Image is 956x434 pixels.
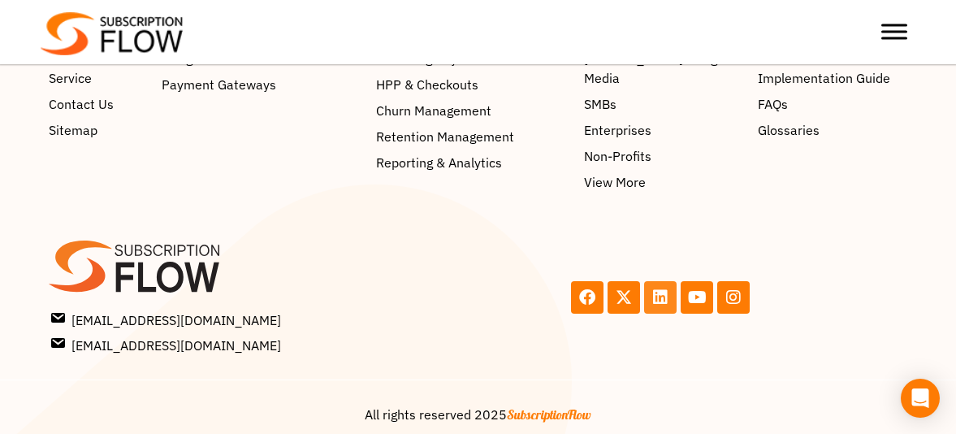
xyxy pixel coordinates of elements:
[162,75,361,94] a: Payment Gateways
[376,101,568,120] a: Churn Management
[584,172,646,192] span: View More
[584,94,616,114] span: SMBs
[376,153,568,172] a: Reporting & Analytics
[52,309,474,330] a: [EMAIL_ADDRESS][DOMAIN_NAME]
[584,49,742,88] a: [PERSON_NAME] & Digital Media
[507,406,591,423] span: SubscriptionFlow
[49,94,145,114] a: Contact Us
[584,120,742,140] a: Enterprises
[49,241,219,293] img: SF-logo
[901,379,940,418] div: Open Intercom Messenger
[881,24,907,40] button: Toggle Menu
[73,405,883,424] center: All rights reserved 2025
[49,49,145,88] a: Terms of Service
[758,94,788,114] span: FAQs
[376,153,502,172] span: Reporting & Analytics
[376,75,478,94] span: HPP & Checkouts
[584,120,651,140] span: Enterprises
[41,12,183,55] img: Subscriptionflow
[376,101,491,120] span: Churn Management
[758,68,890,88] span: Implementation Guide
[584,172,742,192] a: View More
[584,146,651,166] span: Non-Profits
[52,334,281,355] span: [EMAIL_ADDRESS][DOMAIN_NAME]
[758,120,820,140] span: Glossaries
[376,75,568,94] a: HPP & Checkouts
[49,120,145,140] a: Sitemap
[758,120,907,140] a: Glossaries
[584,94,742,114] a: SMBs
[376,127,514,146] span: Retention Management
[52,334,474,355] a: [EMAIL_ADDRESS][DOMAIN_NAME]
[584,146,742,166] a: Non-Profits
[162,75,276,94] span: Payment Gateways
[52,309,281,330] span: [EMAIL_ADDRESS][DOMAIN_NAME]
[376,127,568,146] a: Retention Management
[758,68,907,88] a: Implementation Guide
[758,94,907,114] a: FAQs
[49,120,97,140] span: Sitemap
[49,94,114,114] span: Contact Us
